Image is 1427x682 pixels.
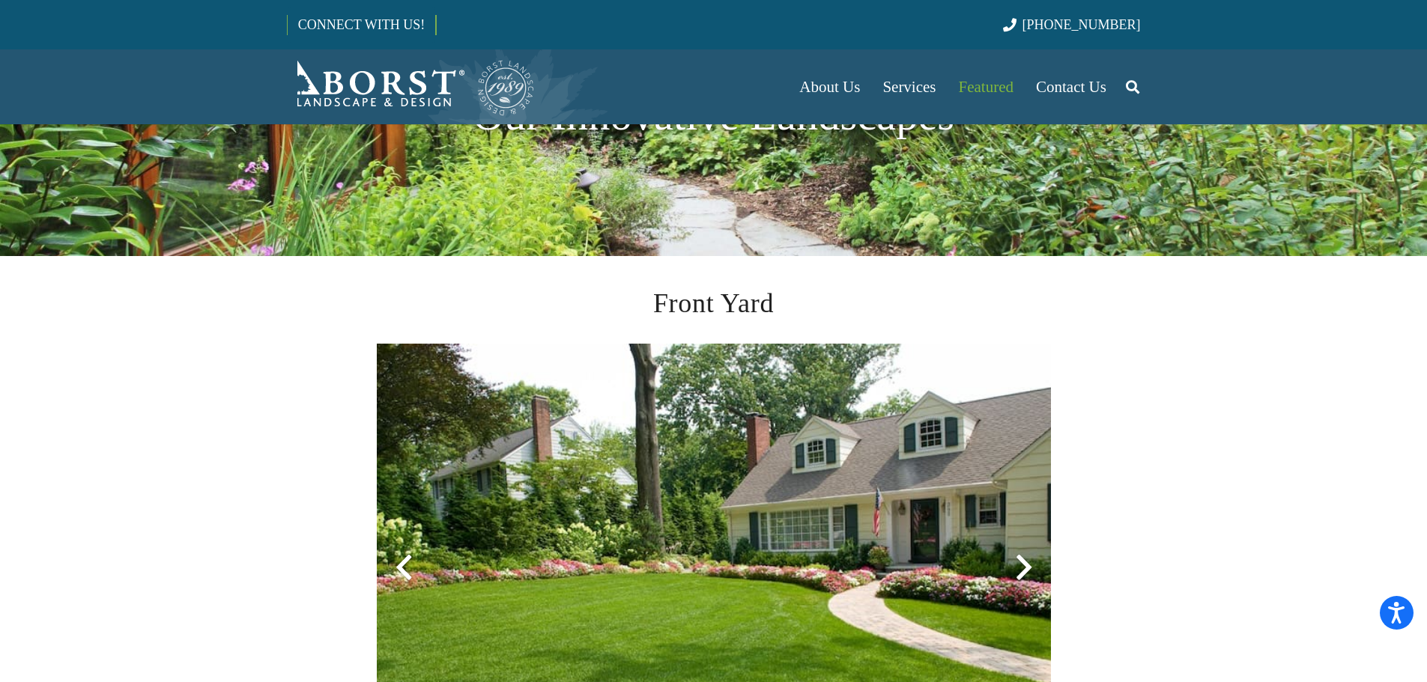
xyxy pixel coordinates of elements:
[1036,78,1106,96] span: Contact Us
[1003,17,1140,32] a: [PHONE_NUMBER]
[288,7,435,43] a: CONNECT WITH US!
[871,49,947,124] a: Services
[1022,17,1141,32] span: [PHONE_NUMBER]
[1025,49,1118,124] a: Contact Us
[882,78,936,96] span: Services
[287,57,536,117] a: Borst-Logo
[377,283,1051,323] h2: Front Yard
[959,78,1014,96] span: Featured
[948,49,1025,124] a: Featured
[1118,68,1148,106] a: Search
[799,78,860,96] span: About Us
[788,49,871,124] a: About Us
